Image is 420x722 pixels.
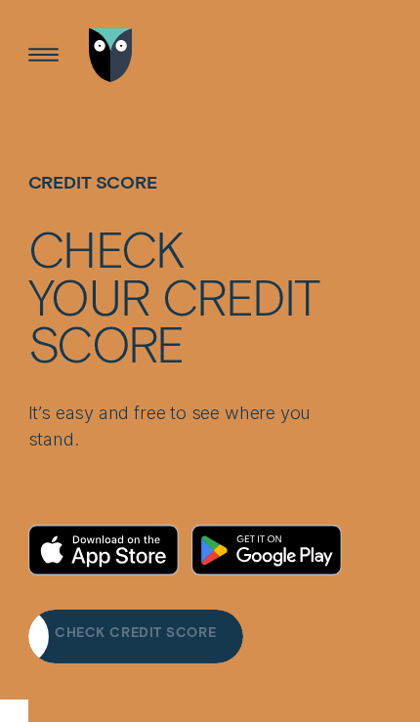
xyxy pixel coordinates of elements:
a: Download on the App Store [28,525,181,576]
div: score [28,319,185,366]
div: Check [28,225,185,272]
h4: Check your credit score [28,225,381,365]
h1: Credit Score [28,171,393,225]
a: Android App on Google Play [191,525,344,576]
img: Wisr [89,28,134,82]
button: Open Menu [17,28,70,82]
div: your [28,273,150,319]
p: It’s easy and free to see where you stand. [28,400,351,451]
div: credit [162,273,319,319]
a: CHECK CREDIT SCORE [28,610,243,663]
